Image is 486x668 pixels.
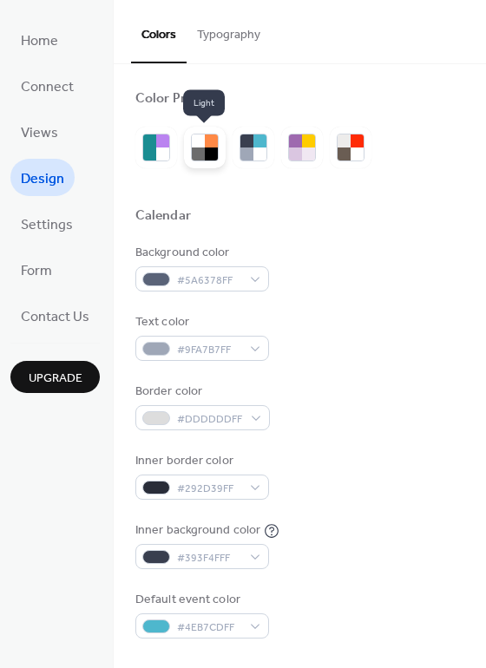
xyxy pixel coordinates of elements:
[21,212,73,239] span: Settings
[135,244,266,262] div: Background color
[10,21,69,58] a: Home
[135,383,266,401] div: Border color
[21,28,58,55] span: Home
[21,304,89,331] span: Contact Us
[135,207,191,226] div: Calendar
[135,313,266,331] div: Text color
[29,370,82,388] span: Upgrade
[177,619,241,637] span: #4EB7CDFF
[177,480,241,498] span: #292D39FF
[135,521,260,540] div: Inner background color
[10,251,62,288] a: Form
[21,258,52,285] span: Form
[10,67,84,104] a: Connect
[177,272,241,290] span: #5A6378FF
[21,120,58,147] span: Views
[10,205,83,242] a: Settings
[177,549,241,567] span: #393F4FFF
[10,361,100,393] button: Upgrade
[177,410,242,429] span: #DDDDDDFF
[21,166,64,193] span: Design
[21,74,74,101] span: Connect
[135,591,266,609] div: Default event color
[10,297,100,334] a: Contact Us
[10,159,75,196] a: Design
[135,90,219,108] div: Color Presets
[135,452,266,470] div: Inner border color
[10,113,69,150] a: Views
[183,89,225,115] span: Light
[177,341,241,359] span: #9FA7B7FF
